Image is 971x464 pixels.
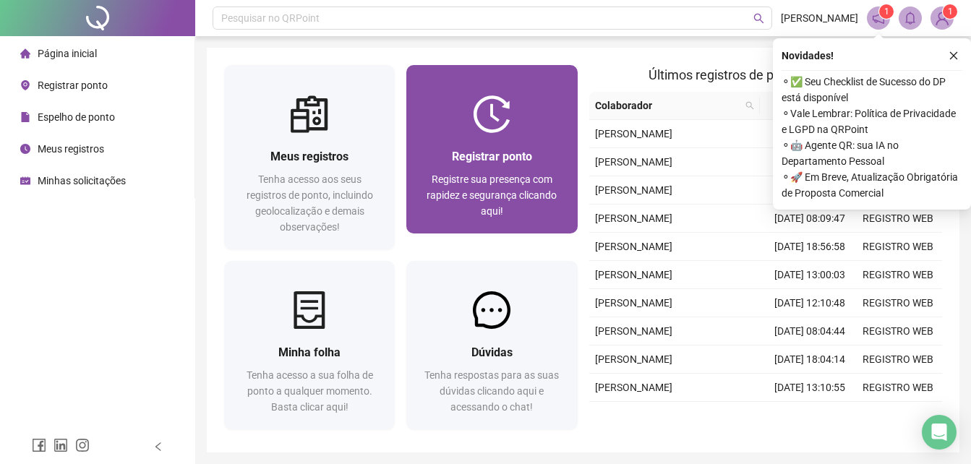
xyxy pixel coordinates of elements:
[595,325,672,337] span: [PERSON_NAME]
[766,176,854,205] td: [DATE] 12:02:10
[38,111,115,123] span: Espelho de ponto
[931,7,953,29] img: 94119
[904,12,917,25] span: bell
[766,205,854,233] td: [DATE] 08:09:47
[782,74,962,106] span: ⚬ ✅ Seu Checklist de Sucesso do DP está disponível
[782,48,834,64] span: Novidades !
[766,98,828,113] span: Data/Hora
[224,65,395,249] a: Meus registrosTenha acesso aos seus registros de ponto, incluindo geolocalização e demais observa...
[424,369,559,413] span: Tenha respostas para as suas dúvidas clicando aqui e acessando o chat!
[766,402,854,430] td: [DATE] 12:10:03
[595,128,672,139] span: [PERSON_NAME]
[20,80,30,90] span: environment
[949,51,959,61] span: close
[38,80,108,91] span: Registrar ponto
[766,345,854,374] td: [DATE] 18:04:14
[854,289,942,317] td: REGISTRO WEB
[20,48,30,59] span: home
[782,106,962,137] span: ⚬ Vale Lembrar: Política de Privacidade e LGPD na QRPoint
[753,13,764,24] span: search
[54,438,68,452] span: linkedin
[854,374,942,402] td: REGISTRO WEB
[649,67,882,82] span: Últimos registros de ponto sincronizados
[32,438,46,452] span: facebook
[766,233,854,261] td: [DATE] 18:56:58
[595,212,672,224] span: [PERSON_NAME]
[595,269,672,280] span: [PERSON_NAME]
[595,382,672,393] span: [PERSON_NAME]
[766,261,854,289] td: [DATE] 13:00:03
[766,120,854,148] td: [DATE] 17:16:47
[760,92,845,120] th: Data/Hora
[427,173,557,217] span: Registre sua presença com rapidez e segurança clicando aqui!
[38,175,126,186] span: Minhas solicitações
[595,98,740,113] span: Colaborador
[153,442,163,452] span: left
[922,415,957,450] div: Open Intercom Messenger
[884,7,889,17] span: 1
[247,173,373,233] span: Tenha acesso aos seus registros de ponto, incluindo geolocalização e demais observações!
[766,317,854,345] td: [DATE] 08:04:44
[854,402,942,430] td: REGISTRO WEB
[854,205,942,233] td: REGISTRO WEB
[766,289,854,317] td: [DATE] 12:10:48
[595,353,672,365] span: [PERSON_NAME]
[743,95,757,116] span: search
[854,345,942,374] td: REGISTRO WEB
[452,150,532,163] span: Registrar ponto
[948,7,953,17] span: 1
[854,233,942,261] td: REGISTRO WEB
[75,438,90,452] span: instagram
[270,150,348,163] span: Meus registros
[595,297,672,309] span: [PERSON_NAME]
[595,184,672,196] span: [PERSON_NAME]
[943,4,957,19] sup: Atualize o seu contato no menu Meus Dados
[854,317,942,345] td: REGISTRO WEB
[471,345,513,359] span: Dúvidas
[879,4,894,19] sup: 1
[20,144,30,154] span: clock-circle
[20,112,30,122] span: file
[782,169,962,201] span: ⚬ 🚀 Em Breve, Atualização Obrigatória de Proposta Comercial
[872,12,885,25] span: notification
[278,345,341,359] span: Minha folha
[406,65,577,233] a: Registrar pontoRegistre sua presença com rapidez e segurança clicando aqui!
[766,148,854,176] td: [DATE] 13:05:41
[247,369,373,413] span: Tenha acesso a sua folha de ponto a qualquer momento. Basta clicar aqui!
[224,261,395,429] a: Minha folhaTenha acesso a sua folha de ponto a qualquer momento. Basta clicar aqui!
[20,176,30,186] span: schedule
[854,261,942,289] td: REGISTRO WEB
[595,241,672,252] span: [PERSON_NAME]
[406,261,577,429] a: DúvidasTenha respostas para as suas dúvidas clicando aqui e acessando o chat!
[745,101,754,110] span: search
[781,10,858,26] span: [PERSON_NAME]
[782,137,962,169] span: ⚬ 🤖 Agente QR: sua IA no Departamento Pessoal
[38,143,104,155] span: Meus registros
[38,48,97,59] span: Página inicial
[595,156,672,168] span: [PERSON_NAME]
[766,374,854,402] td: [DATE] 13:10:55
